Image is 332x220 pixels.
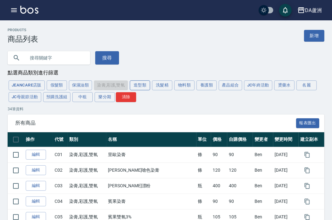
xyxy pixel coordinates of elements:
td: 400 [227,178,253,194]
button: 燙藥水 [274,80,295,90]
td: 染膏,彩護,雙氧 [68,194,106,209]
a: 報表匯出 [296,120,320,126]
p: 34 筆資料 [8,106,324,112]
button: JC年終活動 [244,80,272,90]
td: 90 [211,147,227,162]
button: 報表匯出 [296,118,320,128]
button: 名麗 [296,80,317,90]
td: 條 [196,162,211,178]
th: 單位 [196,132,211,147]
td: C03 [53,178,68,194]
button: JeanCare店販 [9,80,45,90]
td: C04 [53,194,68,209]
td: 120 [227,162,253,178]
button: 清除 [116,92,136,102]
button: 養護類 [196,80,217,90]
h2: Products [8,28,38,32]
td: [DATE] [273,194,299,209]
a: 新增 [304,30,324,42]
td: 染膏,彩護,雙氧 [68,178,106,194]
td: 染膏,彩護,雙氧 [68,162,106,178]
td: Ben [253,147,273,162]
button: 產品組合 [219,80,242,90]
span: 所有商品 [15,120,296,126]
td: [DATE] [273,162,299,178]
td: 90 [211,194,227,209]
td: 120 [211,162,227,178]
button: save [279,4,292,17]
td: Ben [253,162,273,178]
input: 搜尋關鍵字 [25,49,85,66]
th: 類別 [68,132,106,147]
td: 賓果染膏 [106,194,196,209]
button: 中租 [72,92,93,102]
td: [PERSON_NAME]嗆色染膏 [106,162,196,178]
a: 編輯 [26,181,46,191]
td: 條 [196,147,211,162]
td: [PERSON_NAME]漂粉 [106,178,196,194]
a: 編輯 [26,165,46,175]
button: 造型類 [130,80,150,90]
img: Logo [20,6,38,14]
td: 瓶 [196,178,211,194]
td: 400 [211,178,227,194]
td: C01 [53,147,68,162]
td: Ben [253,194,273,209]
button: 樂分期 [95,92,115,102]
th: 名稱 [106,132,196,147]
th: 操作 [24,132,53,147]
td: C02 [53,162,68,178]
button: 物料類 [174,80,195,90]
button: 預購洗護組 [43,92,71,102]
th: 變更者 [253,132,273,147]
div: 點選商品類別進行篩選 [8,70,324,76]
a: 編輯 [26,196,46,206]
th: 自購價格 [227,132,253,147]
div: DA蘆洲 [305,6,322,14]
td: Ben [253,178,273,194]
td: [DATE] [273,147,299,162]
td: 條 [196,194,211,209]
h3: 商品列表 [8,35,38,44]
button: 保濕油類 [69,80,92,90]
button: 搜尋 [95,51,119,65]
th: 價格 [211,132,227,147]
button: JC母親節活動 [9,92,41,102]
td: 90 [227,194,253,209]
td: 染膏,彩護,雙氧 [68,147,106,162]
button: 假髮類 [47,80,67,90]
button: 洗髮精 [152,80,172,90]
th: 變更時間 [273,132,299,147]
button: DA蘆洲 [295,4,324,17]
td: 里歐染膏 [106,147,196,162]
th: 建立副本 [299,132,324,147]
td: [DATE] [273,178,299,194]
a: 編輯 [26,150,46,160]
td: 90 [227,147,253,162]
th: 代號 [53,132,68,147]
